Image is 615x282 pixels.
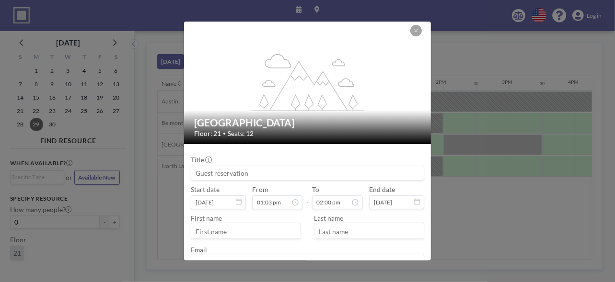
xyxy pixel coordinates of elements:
input: Email [191,256,424,270]
h2: [GEOGRAPHIC_DATA] [194,117,422,129]
span: - [306,188,309,206]
label: Title [191,156,211,164]
span: • [223,130,226,136]
label: First name [191,214,222,222]
span: Floor: 21 [194,129,221,137]
label: Last name [314,214,343,222]
span: Seats: 12 [228,129,254,137]
label: From [252,185,268,193]
label: Email [191,246,207,254]
label: End date [369,185,395,193]
input: Last name [314,225,424,238]
input: Guest reservation [191,166,424,180]
label: To [312,185,319,193]
input: First name [191,225,301,238]
label: Start date [191,185,220,193]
